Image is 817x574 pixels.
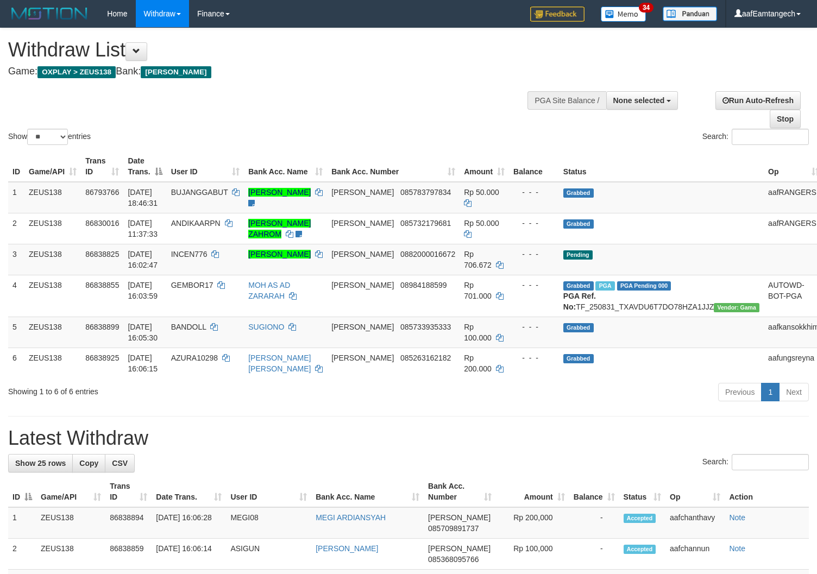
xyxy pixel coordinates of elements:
span: OXPLAY > ZEUS138 [37,66,116,78]
td: aafchannun [665,539,725,570]
th: Bank Acc. Name: activate to sort column ascending [244,151,327,182]
th: Game/API: activate to sort column ascending [36,476,105,507]
span: Copy 085732179681 to clipboard [400,219,451,228]
td: MEGI08 [226,507,311,539]
img: MOTION_logo.png [8,5,91,22]
span: Rp 701.000 [464,281,492,300]
th: ID [8,151,24,182]
span: Accepted [624,514,656,523]
span: [DATE] 16:05:30 [128,323,158,342]
img: panduan.png [663,7,717,21]
th: Date Trans.: activate to sort column ascending [152,476,226,507]
span: [DATE] 16:02:47 [128,250,158,269]
span: Vendor URL: https://trx31.1velocity.biz [714,303,759,312]
button: None selected [606,91,678,110]
span: Copy 085733935333 to clipboard [400,323,451,331]
th: Status [559,151,764,182]
span: [DATE] 18:46:31 [128,188,158,207]
td: [DATE] 16:06:28 [152,507,226,539]
a: Stop [770,110,801,128]
span: [PERSON_NAME] [331,281,394,289]
span: Copy 085368095766 to clipboard [428,555,479,564]
th: ID: activate to sort column descending [8,476,36,507]
td: ZEUS138 [24,244,81,275]
span: Copy 0882000016672 to clipboard [400,250,455,258]
span: GEMBOR17 [171,281,213,289]
b: PGA Ref. No: [563,292,596,311]
span: None selected [613,96,665,105]
div: Showing 1 to 6 of 6 entries [8,382,332,397]
label: Search: [702,129,809,145]
a: Run Auto-Refresh [715,91,801,110]
div: - - - [513,249,555,260]
span: [PERSON_NAME] [331,219,394,228]
td: 1 [8,507,36,539]
span: 86838899 [85,323,119,331]
td: 1 [8,182,24,213]
th: Date Trans.: activate to sort column descending [123,151,166,182]
span: Grabbed [563,219,594,229]
th: Amount: activate to sort column ascending [460,151,509,182]
td: ZEUS138 [24,317,81,348]
span: [DATE] 11:37:33 [128,219,158,238]
th: Status: activate to sort column ascending [619,476,665,507]
a: 1 [761,383,780,401]
div: - - - [513,321,555,332]
th: Bank Acc. Number: activate to sort column ascending [327,151,460,182]
div: - - - [513,352,555,363]
td: 2 [8,213,24,244]
span: 86793766 [85,188,119,197]
span: Copy 08984188599 to clipboard [400,281,447,289]
select: Showentries [27,129,68,145]
td: - [569,539,619,570]
div: - - - [513,218,555,229]
a: [PERSON_NAME] [248,250,311,258]
th: Bank Acc. Number: activate to sort column ascending [424,476,496,507]
td: Rp 200,000 [496,507,569,539]
span: 86838825 [85,250,119,258]
h1: Withdraw List [8,39,534,61]
span: [DATE] 16:03:59 [128,281,158,300]
th: User ID: activate to sort column ascending [226,476,311,507]
td: ZEUS138 [24,275,81,317]
span: [DATE] 16:06:15 [128,354,158,373]
span: [PERSON_NAME] [428,544,491,553]
div: PGA Site Balance / [527,91,606,110]
td: Rp 100,000 [496,539,569,570]
span: CSV [112,459,128,468]
a: [PERSON_NAME] [PERSON_NAME] [248,354,311,373]
span: Rp 50.000 [464,219,499,228]
a: Note [729,513,745,522]
span: Show 25 rows [15,459,66,468]
span: 34 [639,3,653,12]
span: PGA Pending [617,281,671,291]
a: SUGIONO [248,323,284,331]
td: ZEUS138 [36,507,105,539]
label: Show entries [8,129,91,145]
th: Amount: activate to sort column ascending [496,476,569,507]
input: Search: [732,454,809,470]
a: Previous [718,383,762,401]
span: Rp 100.000 [464,323,492,342]
td: 86838894 [105,507,152,539]
th: Action [725,476,809,507]
input: Search: [732,129,809,145]
span: 86838855 [85,281,119,289]
span: Copy 085783797834 to clipboard [400,188,451,197]
span: [PERSON_NAME] [141,66,211,78]
h4: Game: Bank: [8,66,534,77]
a: [PERSON_NAME] [248,188,311,197]
span: INCEN776 [171,250,208,258]
span: Rp 706.672 [464,250,492,269]
span: Rp 200.000 [464,354,492,373]
th: Bank Acc. Name: activate to sort column ascending [311,476,424,507]
a: [PERSON_NAME] ZAHROM [248,219,311,238]
span: [PERSON_NAME] [331,188,394,197]
th: Game/API: activate to sort column ascending [24,151,81,182]
td: 6 [8,348,24,379]
span: Accepted [624,545,656,554]
span: BUJANGGABUT [171,188,228,197]
span: BANDOLL [171,323,206,331]
span: [PERSON_NAME] [331,323,394,331]
div: - - - [513,187,555,198]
